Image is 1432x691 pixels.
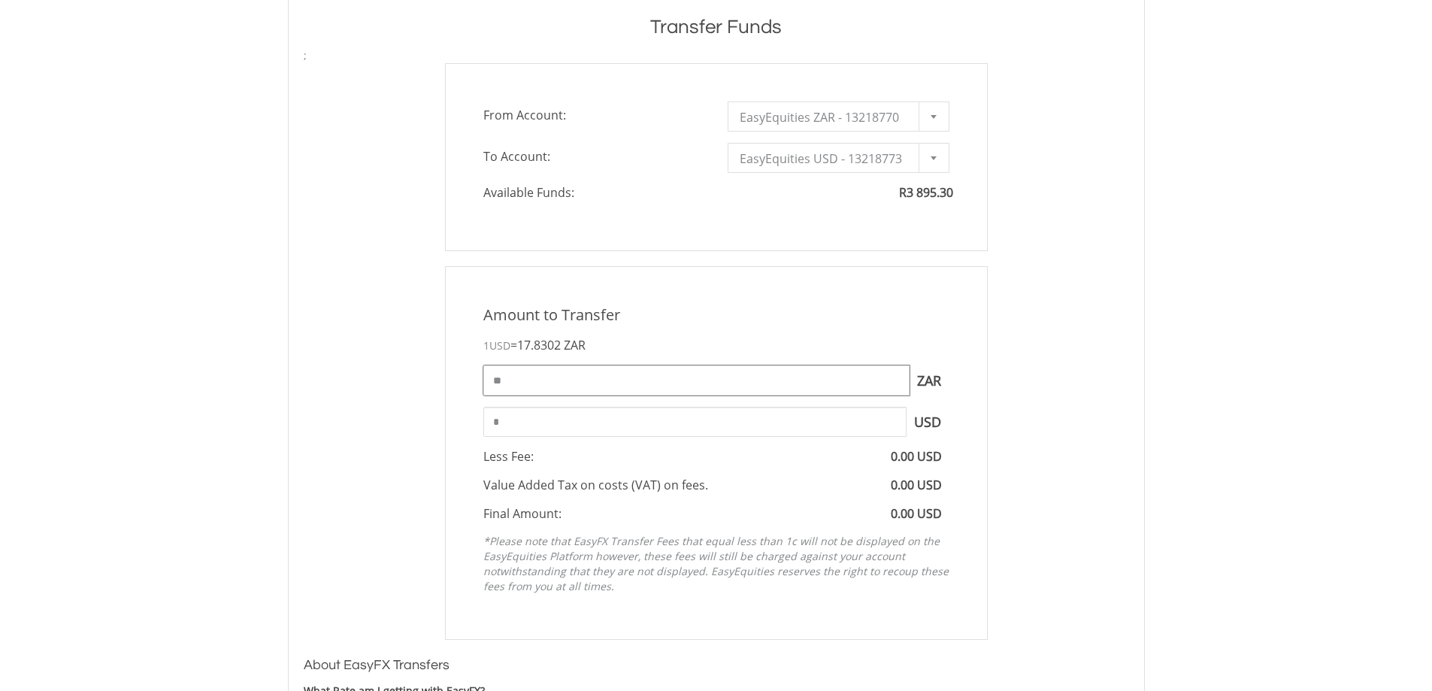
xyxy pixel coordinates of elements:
[510,337,586,353] span: =
[483,338,510,353] span: 1
[472,102,716,129] span: From Account:
[517,337,561,353] span: 17.8302
[899,184,953,201] span: R3 895.30
[483,448,534,465] span: Less Fee:
[910,365,949,396] span: ZAR
[891,505,942,522] span: 0.00 USD
[740,144,915,174] span: EasyEquities USD - 13218773
[483,505,562,522] span: Final Amount:
[740,102,915,132] span: EasyEquities ZAR - 13218770
[489,338,510,353] span: USD
[483,477,708,493] span: Value Added Tax on costs (VAT) on fees.
[472,143,716,170] span: To Account:
[907,407,949,437] span: USD
[472,305,961,326] div: Amount to Transfer
[472,184,716,202] span: Available Funds:
[304,14,1129,41] h1: Transfer Funds
[564,337,586,353] span: ZAR
[891,477,942,493] span: 0.00 USD
[483,534,949,593] em: *Please note that EasyFX Transfer Fees that equal less than 1c will not be displayed on the EasyE...
[304,655,1129,676] h3: About EasyFX Transfers
[891,448,942,465] span: 0.00 USD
